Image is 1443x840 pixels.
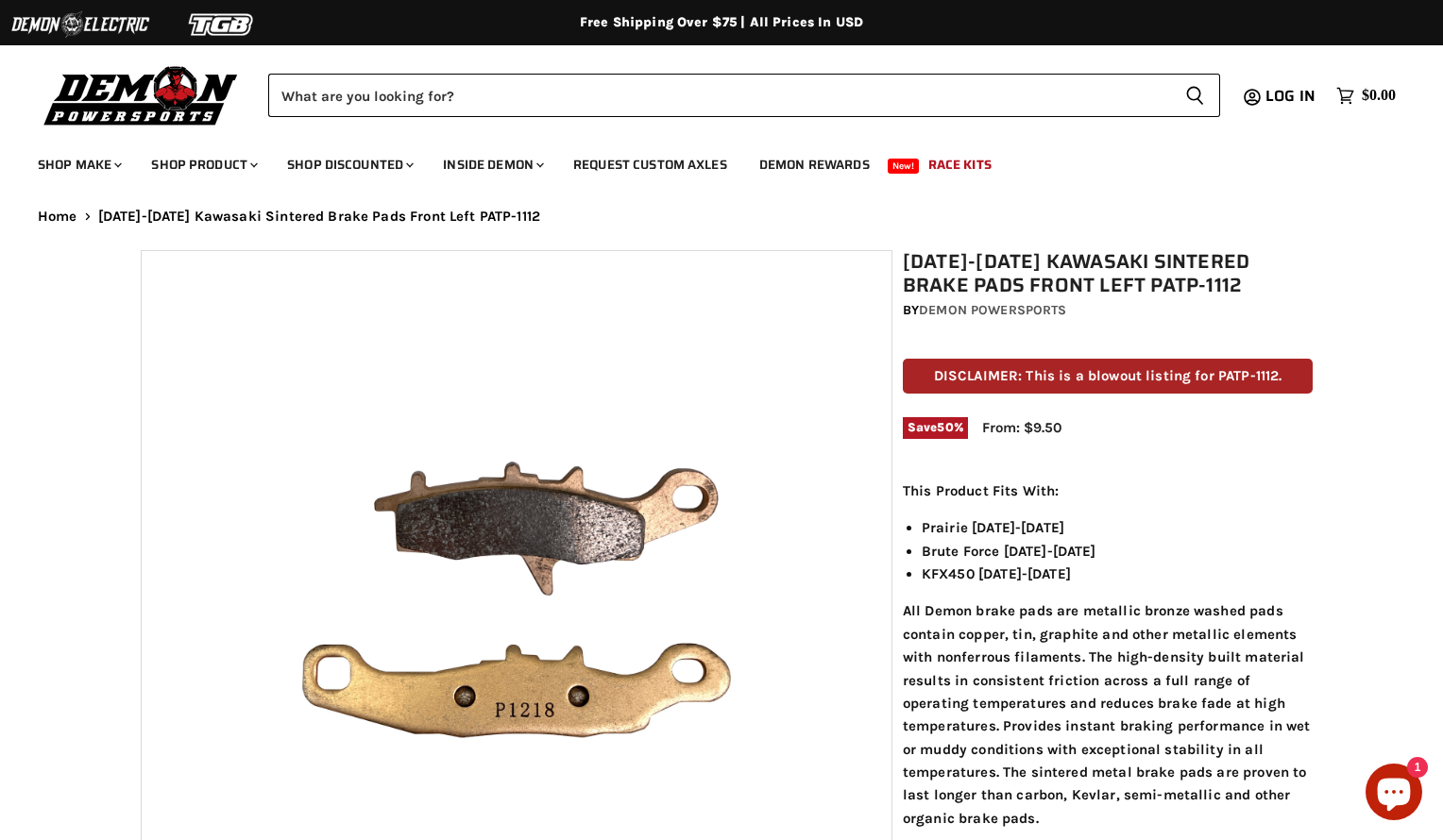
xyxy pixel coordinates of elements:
span: 50 [937,420,953,434]
a: Shop Product [137,145,269,184]
a: Inside Demon [429,145,555,184]
a: $0.00 [1327,82,1405,109]
li: KFX450 [DATE]-[DATE] [922,563,1313,585]
a: Log in [1257,88,1327,105]
div: by [903,300,1313,321]
inbox-online-store-chat: Shopify online store chat [1360,764,1428,825]
span: New! [888,159,920,174]
a: Race Kits [914,145,1006,184]
a: Request Custom Axles [559,145,741,184]
a: Demon Rewards [745,145,884,184]
button: Search [1170,74,1220,117]
span: $0.00 [1362,87,1396,105]
span: Log in [1265,84,1316,108]
ul: Main menu [24,138,1391,184]
a: Demon Powersports [919,302,1066,318]
li: Brute Force [DATE]-[DATE] [922,540,1313,563]
input: Search [268,74,1170,117]
p: This Product Fits With: [903,479,1313,502]
li: Prairie [DATE]-[DATE] [922,516,1313,539]
span: [DATE]-[DATE] Kawasaki Sintered Brake Pads Front Left PATP-1112 [98,209,540,225]
img: TGB Logo 2 [151,7,293,42]
img: Demon Electric Logo 2 [9,7,151,42]
span: From: $9.50 [982,419,1061,436]
a: Shop Make [24,145,133,184]
img: Demon Powersports [38,61,245,128]
span: Save % [903,417,968,438]
a: Home [38,209,77,225]
form: Product [268,74,1220,117]
p: DISCLAIMER: This is a blowout listing for PATP-1112. [903,359,1313,394]
div: All Demon brake pads are metallic bronze washed pads contain copper, tin, graphite and other meta... [903,479,1313,830]
h1: [DATE]-[DATE] Kawasaki Sintered Brake Pads Front Left PATP-1112 [903,250,1313,297]
a: Shop Discounted [273,145,425,184]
